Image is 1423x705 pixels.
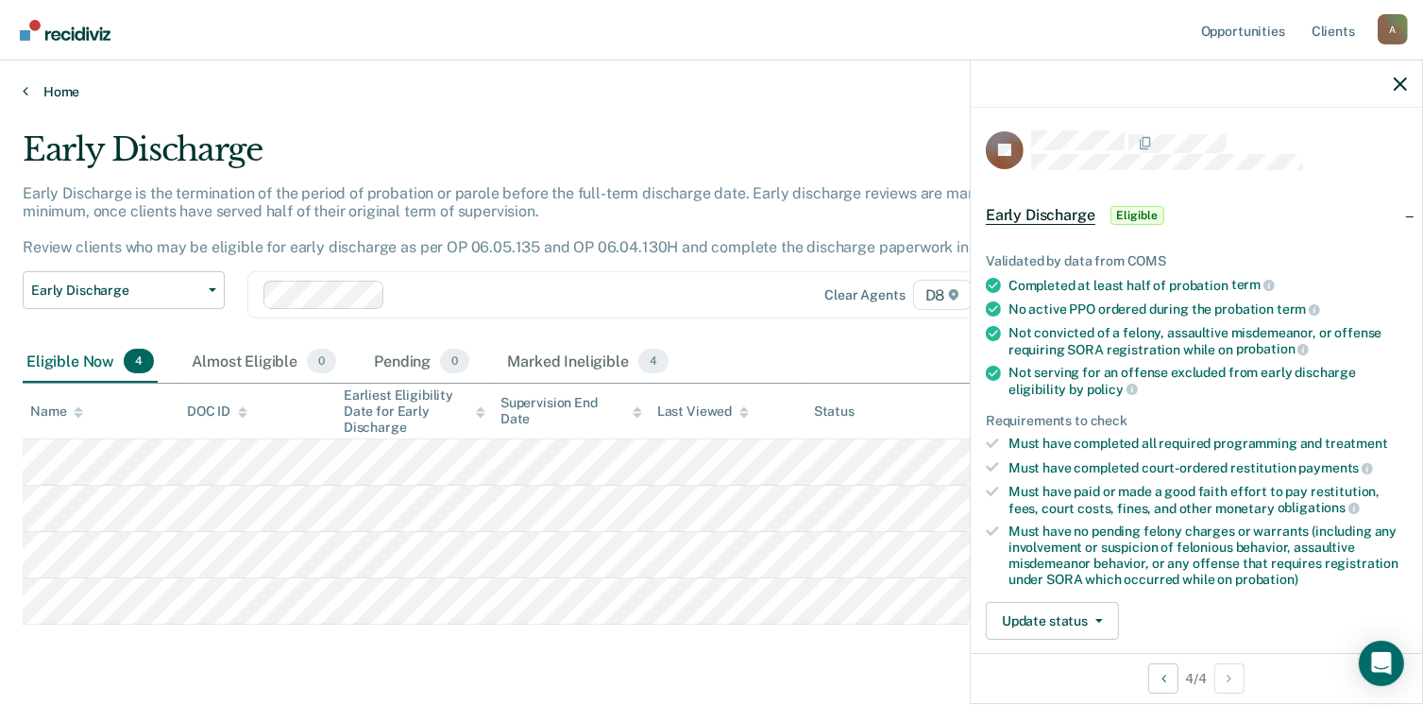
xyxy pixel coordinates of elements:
[187,404,247,420] div: DOC ID
[23,184,1038,257] p: Early Discharge is the termination of the period of probation or parole before the full-term disc...
[1008,524,1407,587] div: Must have no pending felony charges or warrants (including any involvement or suspicion of feloni...
[23,130,1090,184] div: Early Discharge
[1235,572,1298,587] span: probation)
[824,287,905,303] div: Clear agents
[1008,436,1407,452] div: Must have completed all required programming and
[440,349,469,373] span: 0
[814,404,855,420] div: Status
[1378,14,1408,44] button: Profile dropdown button
[1008,277,1407,294] div: Completed at least half of probation
[986,602,1119,640] button: Update status
[23,341,158,383] div: Eligible Now
[307,349,336,373] span: 0
[30,404,83,420] div: Name
[913,280,973,310] span: D8
[638,349,669,373] span: 4
[1299,460,1374,475] span: payments
[1110,206,1164,225] span: Eligible
[986,253,1407,269] div: Validated by data from COMS
[986,413,1407,429] div: Requirements to check
[20,20,110,41] img: Recidiviz
[344,387,485,435] div: Earliest Eligibility Date for Early Discharge
[1214,663,1245,694] button: Next Opportunity
[1008,459,1407,476] div: Must have completed court-ordered restitution
[971,185,1422,246] div: Early DischargeEligible
[124,349,154,373] span: 4
[1008,484,1407,516] div: Must have paid or made a good faith effort to pay restitution, fees, court costs, fines, and othe...
[1236,341,1310,356] span: probation
[1008,365,1407,397] div: Not serving for an offense excluded from early discharge eligibility by
[31,283,201,299] span: Early Discharge
[370,341,473,383] div: Pending
[1008,301,1407,318] div: No active PPO ordered during the probation
[657,404,749,420] div: Last Viewed
[23,83,1400,100] a: Home
[1148,663,1178,694] button: Previous Opportunity
[986,206,1095,225] span: Early Discharge
[1231,277,1275,292] span: term
[500,395,642,427] div: Supervision End Date
[188,341,340,383] div: Almost Eligible
[1277,301,1320,317] span: term
[1378,14,1408,44] div: A
[1359,641,1404,686] div: Open Intercom Messenger
[1278,500,1360,515] span: obligations
[1087,382,1138,397] span: policy
[1008,325,1407,357] div: Not convicted of a felony, assaultive misdemeanor, or offense requiring SORA registration while on
[503,341,672,383] div: Marked Ineligible
[1325,436,1388,451] span: treatment
[971,653,1422,703] div: 4 / 4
